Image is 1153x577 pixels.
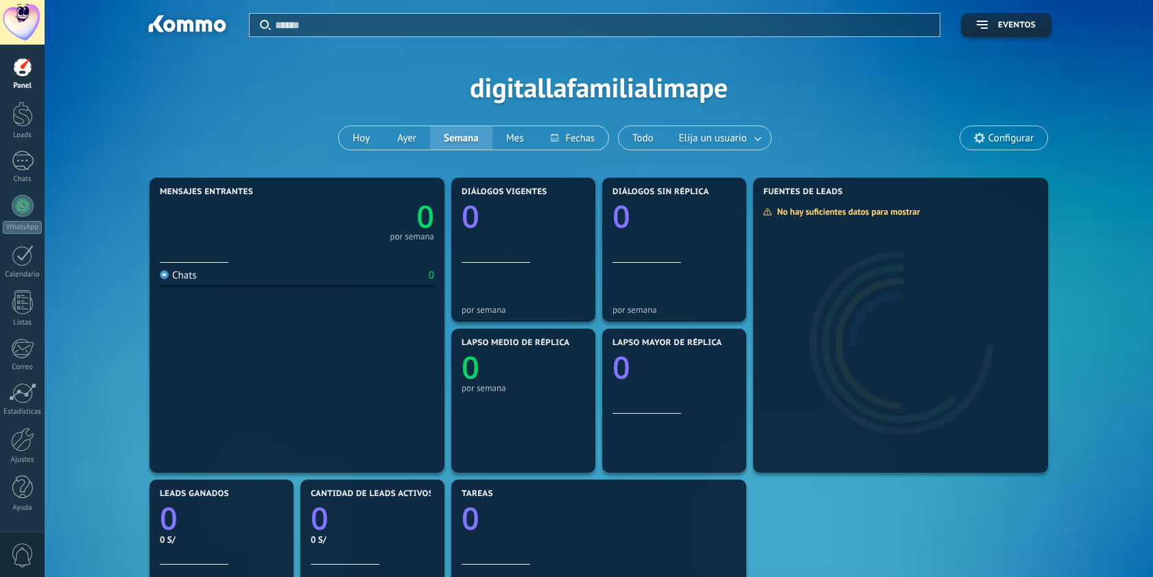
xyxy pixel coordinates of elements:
[462,346,479,388] text: 0
[160,187,253,197] span: Mensajes entrantes
[311,497,434,539] a: 0
[3,408,43,416] div: Estadísticas
[3,82,43,91] div: Panel
[3,221,42,234] div: WhatsApp
[998,21,1036,30] span: Eventos
[763,206,929,217] div: No hay suficientes datos para mostrar
[3,318,43,327] div: Listas
[619,126,667,150] button: Todo
[462,187,547,197] span: Diálogos vigentes
[462,196,479,237] text: 0
[961,13,1051,37] button: Eventos
[160,489,229,499] span: Leads ganados
[160,534,283,545] div: 0 S/
[613,196,630,237] text: 0
[339,126,383,150] button: Hoy
[3,504,43,513] div: Ayuda
[492,126,538,150] button: Mes
[3,131,43,140] div: Leads
[613,338,722,348] span: Lapso mayor de réplica
[416,196,434,237] text: 0
[311,534,434,545] div: 0 S/
[430,126,492,150] button: Semana
[160,269,197,282] div: Chats
[462,383,585,393] div: por semana
[160,497,178,539] text: 0
[390,233,434,240] div: por semana
[462,489,493,499] span: Tareas
[462,338,570,348] span: Lapso medio de réplica
[462,305,585,315] div: por semana
[3,456,43,464] div: Ajustes
[462,497,736,539] a: 0
[676,129,750,148] span: Elija un usuario
[667,126,771,150] button: Elija un usuario
[311,489,433,499] span: Cantidad de leads activos
[613,305,736,315] div: por semana
[613,187,709,197] span: Diálogos sin réplica
[613,346,630,388] text: 0
[462,497,479,539] text: 0
[383,126,430,150] button: Ayer
[311,497,329,539] text: 0
[763,187,843,197] span: Fuentes de leads
[297,196,434,237] a: 0
[429,269,434,282] div: 0
[160,270,169,279] img: Chats
[3,270,43,279] div: Calendario
[160,497,283,539] a: 0
[3,363,43,372] div: Correo
[988,132,1034,144] span: Configurar
[3,175,43,184] div: Chats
